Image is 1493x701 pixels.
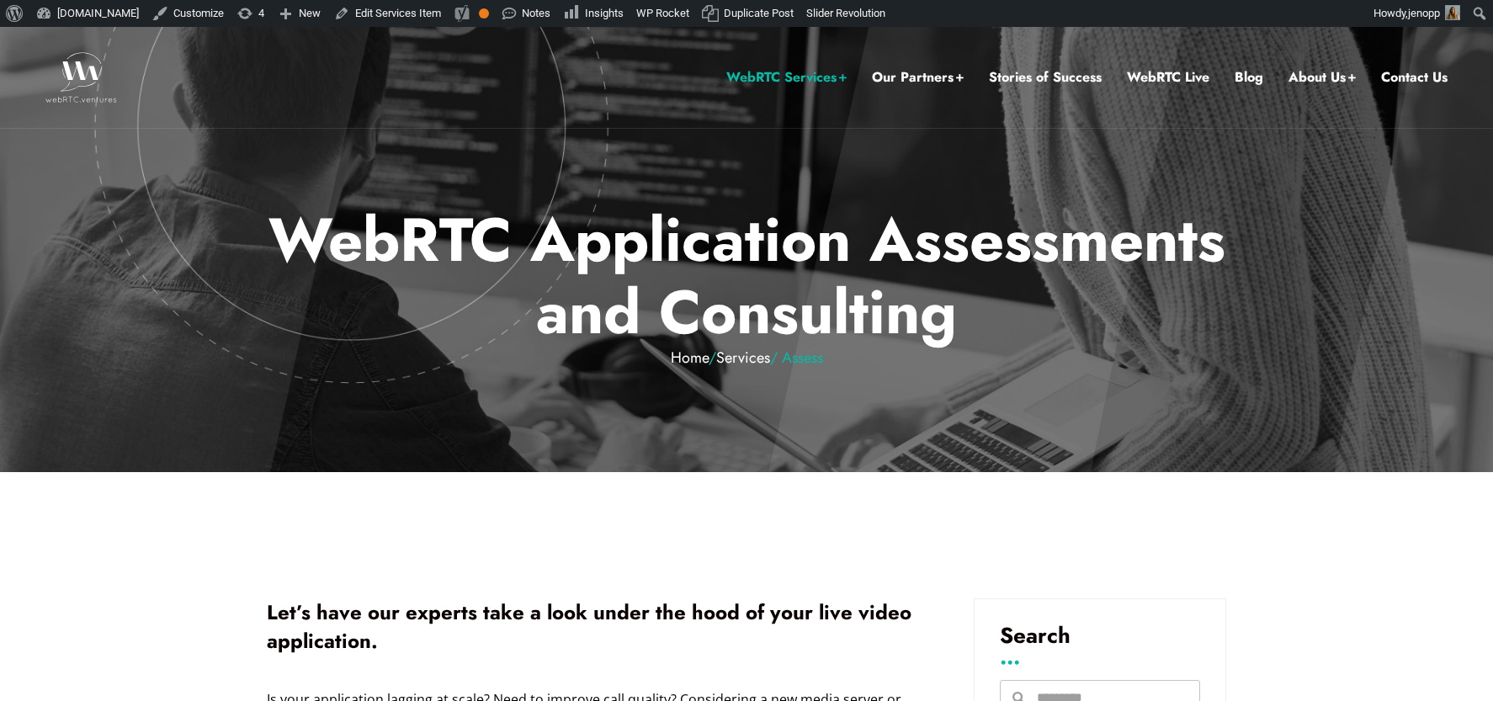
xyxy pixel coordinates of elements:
a: Services [716,347,770,369]
div: OK [479,8,489,19]
span: Slider Revolution [806,7,885,19]
span: jenopp [1408,7,1440,19]
a: Contact Us [1381,66,1448,88]
a: About Us [1288,66,1356,88]
em: / / Assess [254,349,1240,368]
a: WebRTC Services [726,66,847,88]
a: Stories of Success [989,66,1102,88]
img: WebRTC.ventures [45,52,117,103]
a: WebRTC Live [1127,66,1209,88]
p: WebRTC Application Assessments and Consulting [254,204,1240,367]
h1: Let’s have our experts take a look under the hood of your live video application. [267,598,923,655]
a: Home [671,347,709,369]
h3: Search [1000,624,1200,646]
h3: ... [1000,651,1200,663]
a: Blog [1235,66,1263,88]
a: Our Partners [872,66,964,88]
